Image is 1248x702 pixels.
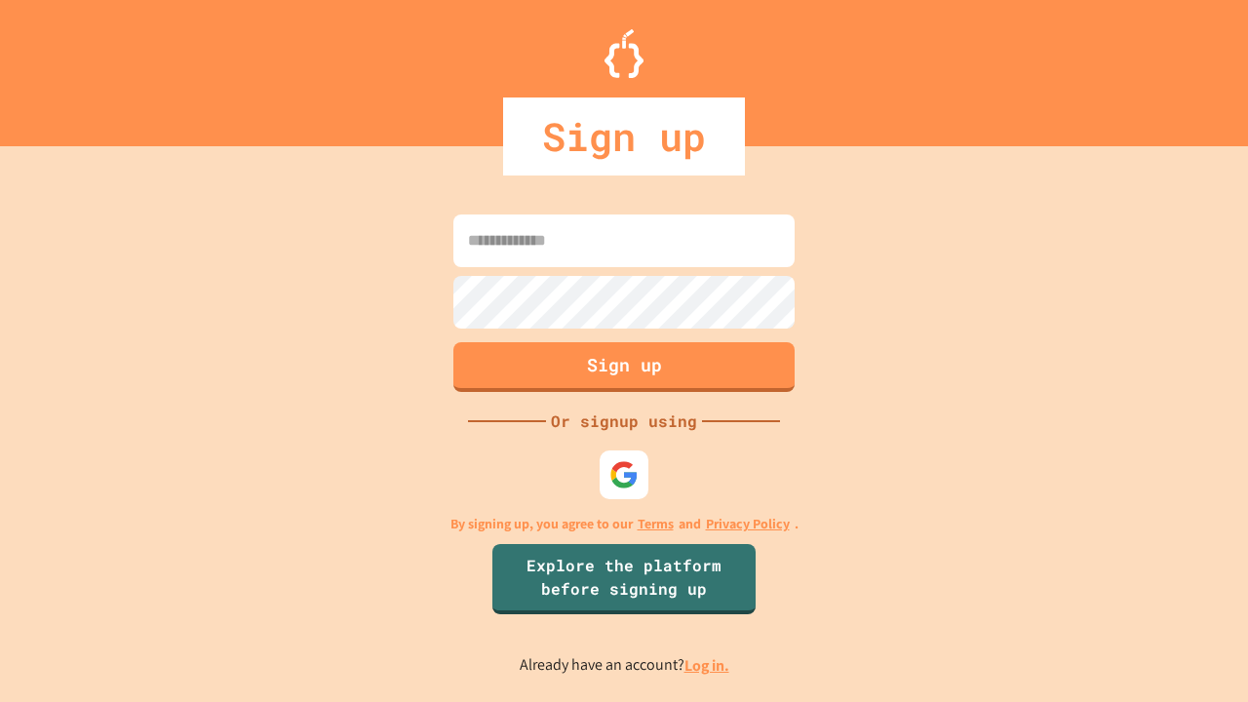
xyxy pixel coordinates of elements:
[520,653,729,678] p: Already have an account?
[638,514,674,534] a: Terms
[492,544,756,614] a: Explore the platform before signing up
[453,342,795,392] button: Sign up
[684,655,729,676] a: Log in.
[503,97,745,175] div: Sign up
[546,409,702,433] div: Or signup using
[450,514,799,534] p: By signing up, you agree to our and .
[609,460,639,489] img: google-icon.svg
[706,514,790,534] a: Privacy Policy
[604,29,643,78] img: Logo.svg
